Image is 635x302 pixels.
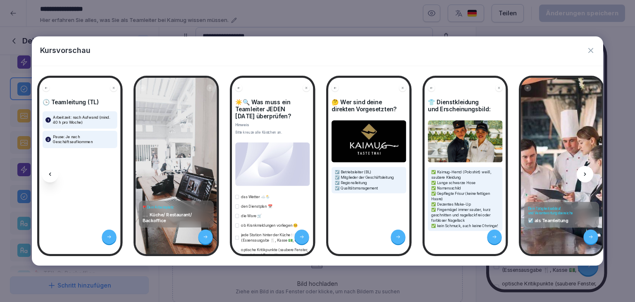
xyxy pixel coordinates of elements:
[528,218,595,223] p: ☑️ als Teamleitung
[235,130,310,135] div: Bitte kreuze alle Kästchen an.
[431,170,499,229] p: ✅ Kaimug-Hemd (Poloshirt) weiß, saubere Kleidung ✅ Lange schwarze Hose ✅ Namensschild ✅ Gepflegte...
[142,212,210,223] p: .... Küche/ Restaurant/ Backoffice
[235,122,310,127] p: Hinweis
[48,117,49,122] p: 1
[241,247,310,258] p: optische Kritikpunkte (saubere Fenster, ausreichend Besteck)
[53,134,115,144] p: Pause: Je nach Geschäftsaufkommen
[241,232,310,243] p: jede Station hinter der Küche 🍽️ (Essensausgabe 🍴, Kasse 💵, etc.)
[142,205,210,210] h4: 🚩Dein Arbeitsplatz
[428,98,503,113] h4: 👕 Dienstkleidung und Erscheinungsbild:
[47,137,49,142] p: 2
[241,204,272,209] p: den Dienstplan 📅
[235,98,310,120] h4: ☀️🔍 Was muss ein Teamleiter JEDEN [DATE] überprüfen?
[332,120,406,162] img: Bild und Text Vorschau
[428,120,503,163] img: Bild und Text Vorschau
[528,206,595,216] h4: Dein Tätigkeitsablauf und Verantwortungsbereiche
[241,213,262,219] p: die Ware 🛒
[241,223,298,228] p: ob Krankmeldungen vorliegen 🤒
[53,115,115,125] p: Arbeitzeit: nach Aufwand (mind. 40 h pro Woche)
[43,98,117,105] h4: 🕒 Teamleitung (TL)
[241,194,270,200] p: das Wetter ☁️🌦️
[335,169,403,191] p: ☑️ Betriebsleiter (BL) ☑️ Mitglieder der Geschäftsleitung ☑️ Regionalleitung ☑️ Qualitätsmanagement
[235,142,310,186] img: ImageAndTextPreview.jpg
[332,98,406,113] h4: 🤔 Wer sind deine direkten Vorgesetzten?
[40,45,91,56] p: Kursvorschau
